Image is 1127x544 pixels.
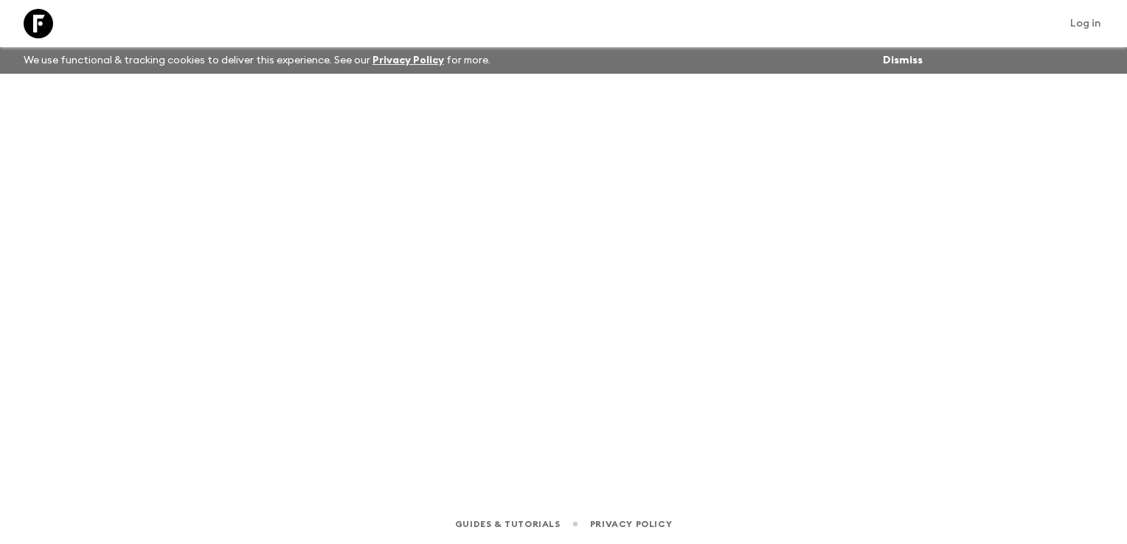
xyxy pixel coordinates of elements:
[455,516,561,532] a: Guides & Tutorials
[1062,13,1109,34] a: Log in
[18,47,496,74] p: We use functional & tracking cookies to deliver this experience. See our for more.
[372,55,444,66] a: Privacy Policy
[879,50,926,71] button: Dismiss
[590,516,672,532] a: Privacy Policy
